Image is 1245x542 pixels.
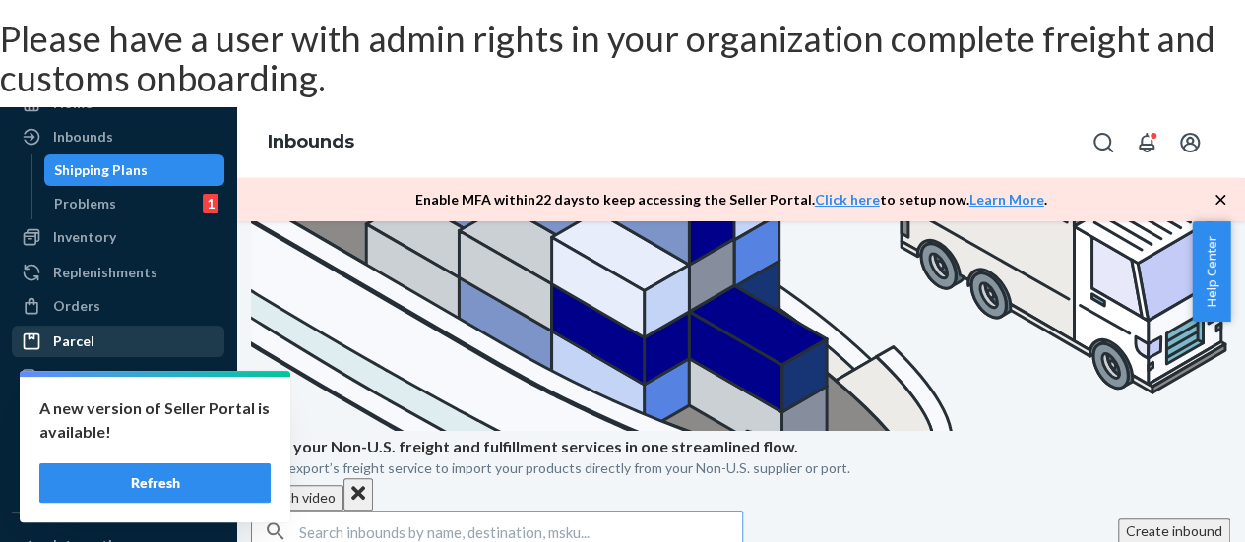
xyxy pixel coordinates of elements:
a: Click here [815,191,880,208]
a: Reporting [12,463,224,495]
div: Orders [53,296,100,316]
p: Use Flexport’s freight service to import your products directly from your Non-U.S. supplier or port. [251,458,1230,478]
a: Freight [12,361,224,392]
a: Problems1 [44,188,225,219]
a: Learn More [969,191,1044,208]
button: Open notifications [1127,123,1166,162]
div: Shipping Plans [54,160,148,180]
div: 1 [203,194,218,213]
button: Open account menu [1170,123,1210,162]
a: Shipping Plans [44,154,225,186]
div: Freight [53,367,101,387]
div: Inbounds [53,127,113,147]
a: Inventory [12,221,224,253]
button: Close [343,478,373,511]
a: Replenishments [12,257,224,288]
button: Refresh [39,463,271,503]
a: Inbounds [268,131,354,152]
p: Enable MFA within 22 days to keep accessing the Seller Portal. to setup now. . [415,190,1047,210]
button: Open Search Box [1084,123,1123,162]
p: A new version of Seller Portal is available! [39,396,271,444]
ol: breadcrumbs [252,114,370,171]
div: Replenishments [53,263,157,282]
button: Help Center [1192,221,1230,322]
a: Prep [12,394,224,426]
a: Parcel [12,326,224,357]
div: Parcel [53,331,94,351]
p: Book your Non-U.S. freight and fulfillment services in one streamlined flow. [251,436,1230,458]
div: Inventory [53,227,116,247]
a: Inbounds [12,121,224,152]
a: Orders [12,290,224,322]
div: Problems [54,194,116,213]
a: Returns [12,428,224,459]
button: Watch video [251,485,343,511]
